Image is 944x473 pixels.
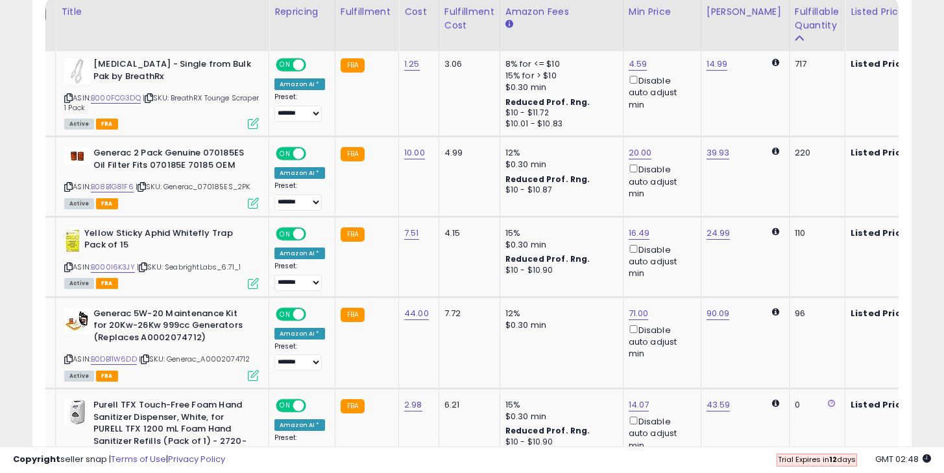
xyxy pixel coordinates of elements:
[341,399,365,413] small: FBA
[851,307,910,319] b: Listed Price:
[274,433,325,463] div: Preset:
[274,262,325,291] div: Preset:
[64,198,94,209] span: All listings currently available for purchase on Amazon
[444,227,490,239] div: 4.15
[778,454,856,465] span: Trial Expires in days
[505,239,613,251] div: $0.30 min
[64,147,259,207] div: ASIN:
[91,354,137,365] a: B0DB11W6DD
[274,342,325,371] div: Preset:
[505,253,590,264] b: Reduced Prof. Rng.
[274,248,325,259] div: Amazon AI *
[64,399,90,425] img: 41CLSW410xL._SL40_.jpg
[505,147,613,159] div: 12%
[444,399,490,411] div: 6.21
[93,58,251,86] b: [MEDICAL_DATA] - Single from Bulk Pak by BreathRx
[505,425,590,436] b: Reduced Prof. Rng.
[444,308,490,319] div: 7.72
[304,228,325,239] span: OFF
[96,119,118,130] span: FBA
[505,119,613,130] div: $10.01 - $10.83
[404,398,422,411] a: 2.98
[629,242,691,280] div: Disable auto adjust min
[139,354,250,364] span: | SKU: Generac_A0002074712
[505,227,613,239] div: 15%
[505,265,613,276] div: $10 - $10.90
[64,58,259,128] div: ASIN:
[875,453,931,465] span: 2025-08-17 02:48 GMT
[93,308,251,347] b: Generac 5W-20 Maintenance Kit for 20Kw-26Kw 999cc Generators (Replaces A0002074712)
[96,198,118,209] span: FBA
[505,70,613,82] div: 15% for > $10
[851,398,910,411] b: Listed Price:
[505,5,618,19] div: Amazon Fees
[707,307,730,320] a: 90.09
[93,399,251,463] b: Purell TFX Touch-Free Foam Hand Sanitizer Dispenser, White, for PURELL TFX 1200 mL Foam Hand Sani...
[795,5,840,32] div: Fulfillable Quantity
[341,227,365,242] small: FBA
[277,400,293,411] span: ON
[505,319,613,331] div: $0.30 min
[277,60,293,71] span: ON
[505,159,613,170] div: $0.30 min
[64,147,90,165] img: 318yn-GuOnL._SL40_.jpg
[404,227,419,240] a: 7.51
[505,97,590,108] b: Reduced Prof. Rng.
[707,227,731,240] a: 24.99
[64,308,90,334] img: 41bLB7BV-PL._SL40_.jpg
[505,58,613,70] div: 8% for <= $10
[505,108,613,119] div: $10 - $11.72
[629,323,691,360] div: Disable auto adjust min
[505,174,590,185] b: Reduced Prof. Rng.
[505,411,613,422] div: $0.30 min
[64,93,259,112] span: | SKU: BreathRX Tounge Scraper 1 Pack
[274,167,325,179] div: Amazon AI *
[829,454,837,465] b: 12
[795,227,835,239] div: 110
[795,399,835,411] div: 0
[341,58,365,73] small: FBA
[444,58,490,70] div: 3.06
[404,146,425,159] a: 10.00
[707,146,730,159] a: 39.93
[96,278,118,289] span: FBA
[304,148,325,159] span: OFF
[64,119,94,130] span: All listings currently available for purchase on Amazon
[629,73,691,111] div: Disable auto adjust min
[274,5,330,19] div: Repricing
[341,147,365,161] small: FBA
[851,227,910,239] b: Listed Price:
[13,453,60,465] strong: Copyright
[851,58,910,70] b: Listed Price:
[61,5,263,19] div: Title
[64,227,81,253] img: 41jHDKnkQeL._SL40_.jpg
[629,5,696,19] div: Min Price
[707,398,731,411] a: 43.59
[91,93,141,104] a: B000FCG3DQ
[505,399,613,411] div: 15%
[795,147,835,159] div: 220
[629,146,652,159] a: 20.00
[304,60,325,71] span: OFF
[84,227,242,255] b: Yellow Sticky Aphid Whitefly Trap Pack of 15
[274,78,325,90] div: Amazon AI *
[136,181,250,192] span: | SKU: Generac_070185ES_2PK
[277,148,293,159] span: ON
[851,146,910,159] b: Listed Price:
[64,371,94,382] span: All listings currently available for purchase on Amazon
[404,307,429,320] a: 44.00
[707,5,784,19] div: [PERSON_NAME]
[277,228,293,239] span: ON
[404,5,433,19] div: Cost
[795,308,835,319] div: 96
[137,262,241,272] span: | SKU: SeabrightLabs_6.71_1
[404,58,420,71] a: 1.25
[91,181,134,192] a: B08B1G81F6
[629,398,649,411] a: 14.07
[795,58,835,70] div: 717
[505,308,613,319] div: 12%
[629,58,647,71] a: 4.59
[64,308,259,380] div: ASIN:
[341,308,365,322] small: FBA
[304,308,325,319] span: OFF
